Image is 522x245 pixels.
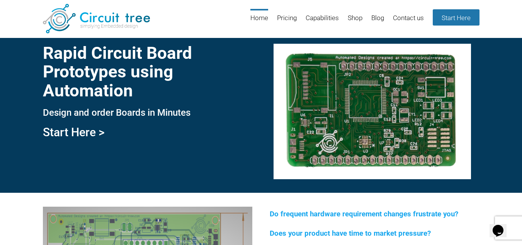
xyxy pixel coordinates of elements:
[270,229,431,238] span: Does your product have time to market pressure?
[348,9,362,34] a: Shop
[43,125,105,139] a: Start Here >
[371,9,384,34] a: Blog
[43,4,150,33] img: Circuit Tree
[270,210,458,218] span: Do frequent hardware requirement changes frustrate you?
[433,9,479,26] a: Start Here
[393,9,424,34] a: Contact us
[490,214,514,237] iframe: chat widget
[43,44,252,100] h1: Rapid Circuit Board Prototypes using Automation
[306,9,339,34] a: Capabilities
[250,9,268,34] a: Home
[43,108,252,118] h3: Design and order Boards in Minutes
[277,9,297,34] a: Pricing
